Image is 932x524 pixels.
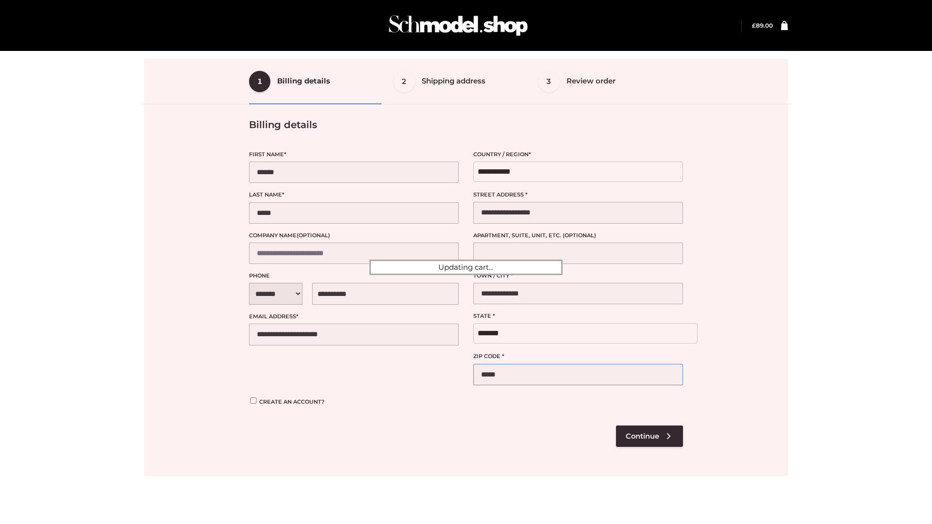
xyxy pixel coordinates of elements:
div: Updating cart... [369,260,563,275]
span: £ [752,22,756,29]
bdi: 89.00 [752,22,773,29]
a: £89.00 [752,22,773,29]
img: Schmodel Admin 964 [385,6,531,45]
